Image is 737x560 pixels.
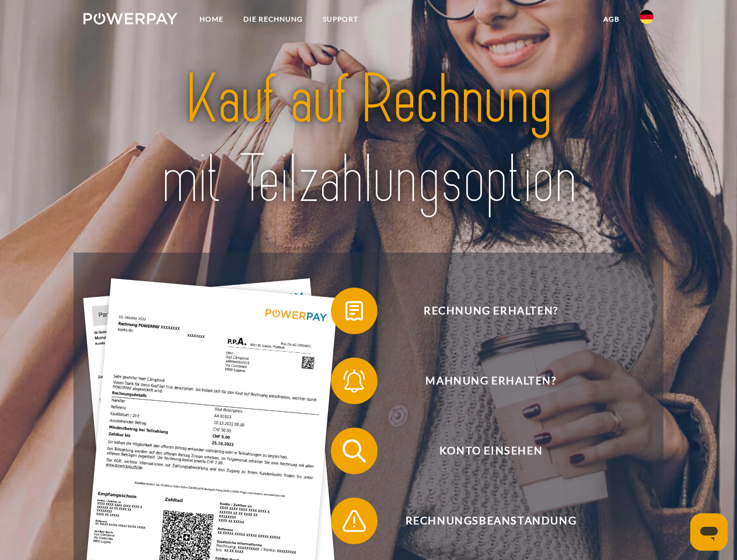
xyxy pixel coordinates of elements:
span: Konto einsehen [348,428,634,474]
span: Rechnung erhalten? [348,288,634,334]
iframe: Schaltfläche zum Öffnen des Messaging-Fensters [690,513,728,551]
img: de [640,10,654,24]
span: Rechnungsbeanstandung [348,498,634,544]
a: Home [190,9,233,30]
img: title-powerpay_de.svg [111,56,626,223]
a: DIE RECHNUNG [233,9,313,30]
img: logo-powerpay-white.svg [83,13,177,24]
a: SUPPORT [313,9,368,30]
img: qb_warning.svg [340,506,369,535]
img: qb_search.svg [340,436,369,466]
button: Konto einsehen [331,428,634,474]
span: Mahnung erhalten? [348,358,634,404]
button: Rechnung erhalten? [331,288,634,334]
button: Rechnungsbeanstandung [331,498,634,544]
img: qb_bell.svg [340,366,369,395]
button: Mahnung erhalten? [331,358,634,404]
img: qb_bill.svg [340,296,369,325]
a: agb [593,9,630,30]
